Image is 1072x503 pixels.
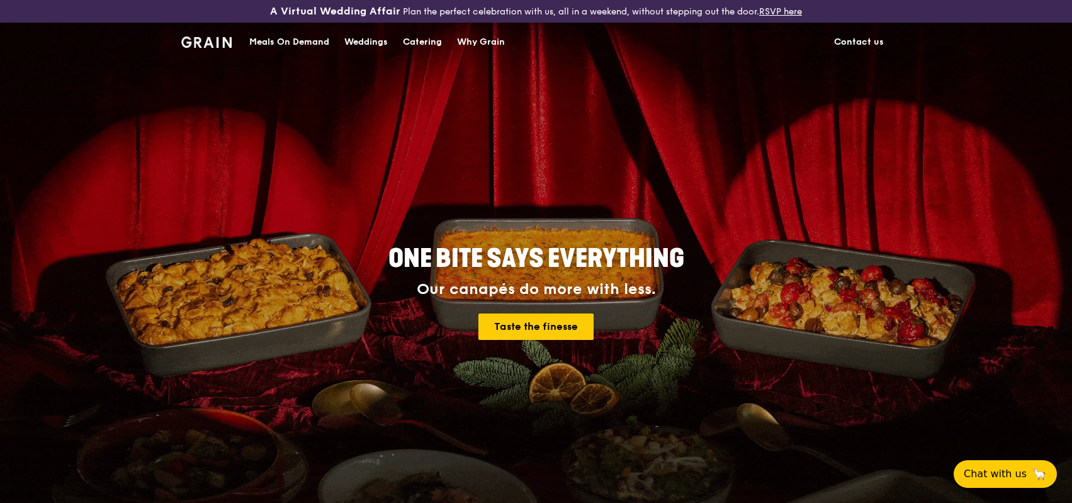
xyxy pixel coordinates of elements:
[954,460,1057,488] button: Chat with us🦙
[270,5,400,18] h3: A Virtual Wedding Affair
[310,281,763,298] div: Our canapés do more with less.
[449,23,512,61] a: Why Grain
[388,244,684,274] span: ONE BITE SAYS EVERYTHING
[457,23,505,61] div: Why Grain
[181,37,232,48] img: Grain
[395,23,449,61] a: Catering
[827,23,891,61] a: Contact us
[1032,466,1047,482] span: 🦙
[964,466,1027,482] span: Chat with us
[181,22,232,60] a: GrainGrain
[179,5,893,18] div: Plan the perfect celebration with us, all in a weekend, without stepping out the door.
[759,6,802,17] a: RSVP here
[478,314,594,340] a: Taste the finesse
[249,23,329,61] div: Meals On Demand
[403,23,442,61] div: Catering
[344,23,388,61] div: Weddings
[337,23,395,61] a: Weddings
